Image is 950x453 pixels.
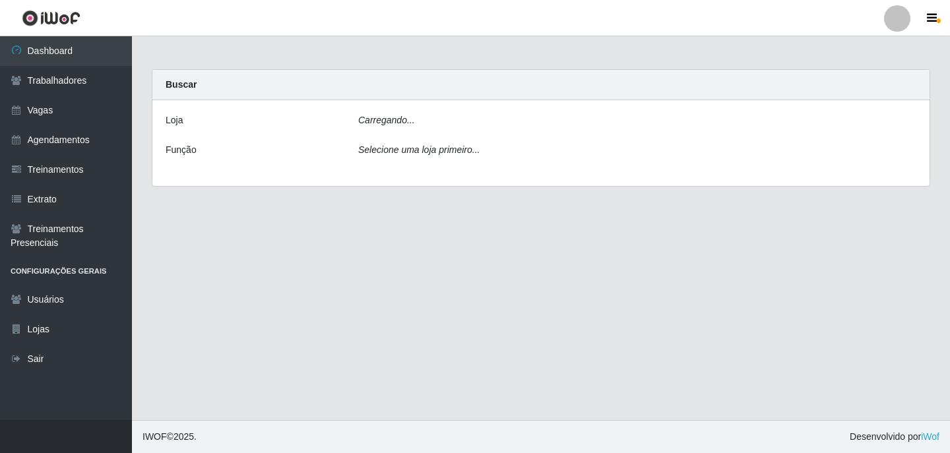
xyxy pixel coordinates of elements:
[921,431,939,442] a: iWof
[166,79,197,90] strong: Buscar
[166,113,183,127] label: Loja
[166,143,197,157] label: Função
[358,115,415,125] i: Carregando...
[850,430,939,444] span: Desenvolvido por
[142,431,167,442] span: IWOF
[358,144,480,155] i: Selecione uma loja primeiro...
[142,430,197,444] span: © 2025 .
[22,10,80,26] img: CoreUI Logo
